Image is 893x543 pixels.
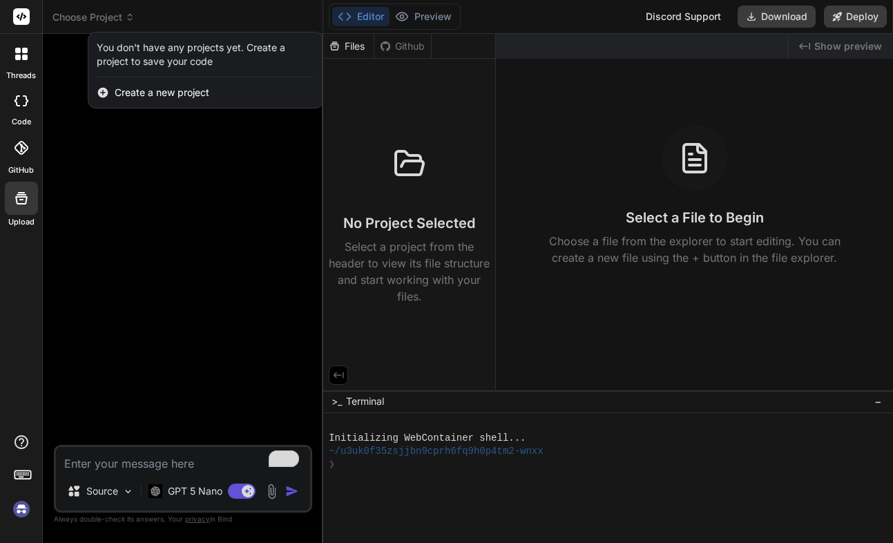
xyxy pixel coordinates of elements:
label: code [12,116,31,128]
label: threads [6,70,36,82]
span: Create a new project [115,86,209,99]
label: Upload [8,216,35,228]
div: You don't have any projects yet. Create a project to save your code [97,41,314,68]
img: signin [10,497,33,521]
label: GitHub [8,164,34,176]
